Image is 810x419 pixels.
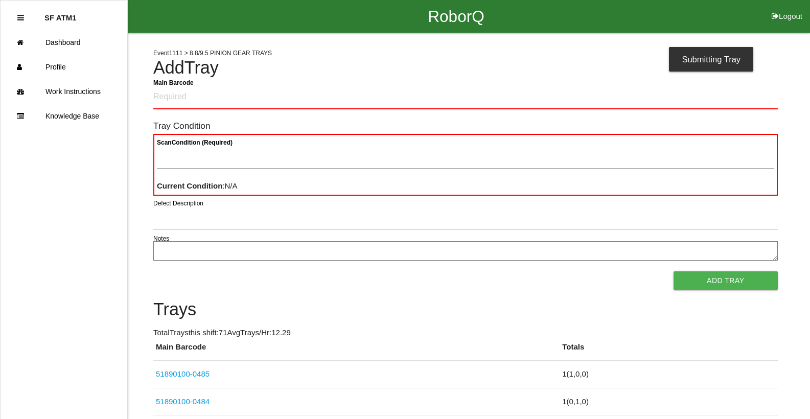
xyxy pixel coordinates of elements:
a: Dashboard [1,30,127,55]
h4: Trays [153,300,778,319]
label: Defect Description [153,199,203,208]
h6: Tray Condition [153,121,778,131]
b: Current Condition [157,181,222,190]
div: Submitting Tray [669,47,753,72]
a: Work Instructions [1,79,127,104]
input: Required [153,85,778,109]
a: Knowledge Base [1,104,127,128]
div: Close [17,6,24,30]
b: Main Barcode [153,79,194,86]
b: Scan Condition (Required) [157,139,233,146]
span: Event 1111 > 8.8/9.5 PINION GEAR TRAYS [153,50,272,57]
a: 51890100-0485 [156,369,210,378]
h4: Add Tray [153,58,778,78]
a: Profile [1,55,127,79]
th: Totals [560,341,777,361]
p: Total Trays this shift: 71 Avg Trays /Hr: 12.29 [153,327,778,339]
button: Add Tray [674,271,778,290]
a: 51890100-0484 [156,397,210,406]
td: 1 ( 0 , 1 , 0 ) [560,388,777,415]
label: Notes [153,234,169,243]
p: SF ATM1 [44,6,77,22]
td: 1 ( 1 , 0 , 0 ) [560,361,777,388]
span: : N/A [157,181,238,190]
th: Main Barcode [153,341,560,361]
